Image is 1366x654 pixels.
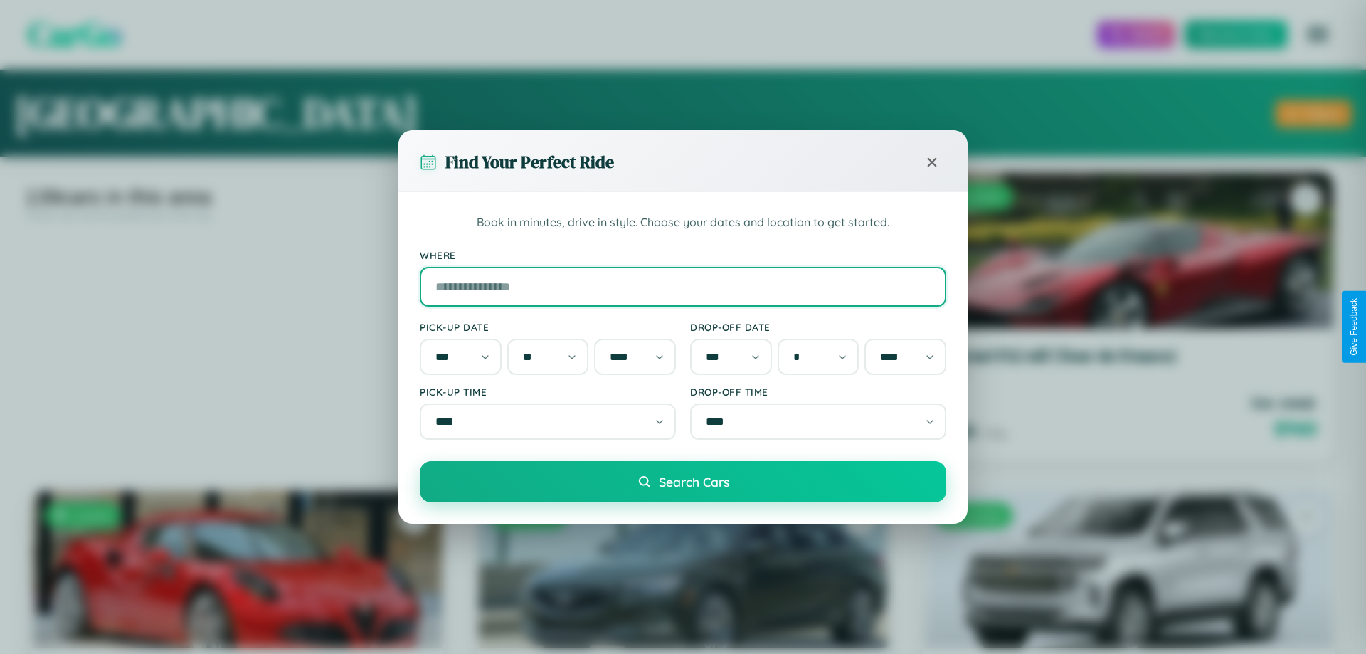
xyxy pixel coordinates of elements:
label: Pick-up Date [420,321,676,333]
button: Search Cars [420,461,946,502]
span: Search Cars [659,474,729,490]
label: Drop-off Date [690,321,946,333]
label: Pick-up Time [420,386,676,398]
label: Where [420,249,946,261]
p: Book in minutes, drive in style. Choose your dates and location to get started. [420,213,946,232]
label: Drop-off Time [690,386,946,398]
h3: Find Your Perfect Ride [445,150,614,174]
